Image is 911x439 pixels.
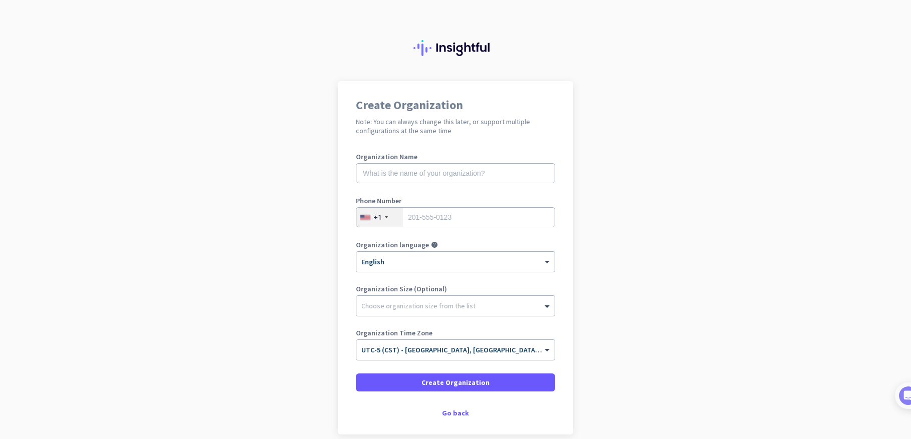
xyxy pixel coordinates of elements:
[356,409,555,416] div: Go back
[356,163,555,183] input: What is the name of your organization?
[356,99,555,111] h1: Create Organization
[356,153,555,160] label: Organization Name
[356,329,555,336] label: Organization Time Zone
[356,207,555,227] input: 201-555-0123
[421,377,490,387] span: Create Organization
[356,241,429,248] label: Organization language
[356,373,555,391] button: Create Organization
[356,285,555,292] label: Organization Size (Optional)
[356,197,555,204] label: Phone Number
[356,117,555,135] h2: Note: You can always change this later, or support multiple configurations at the same time
[373,212,382,222] div: +1
[431,241,438,248] i: help
[413,40,498,56] img: Insightful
